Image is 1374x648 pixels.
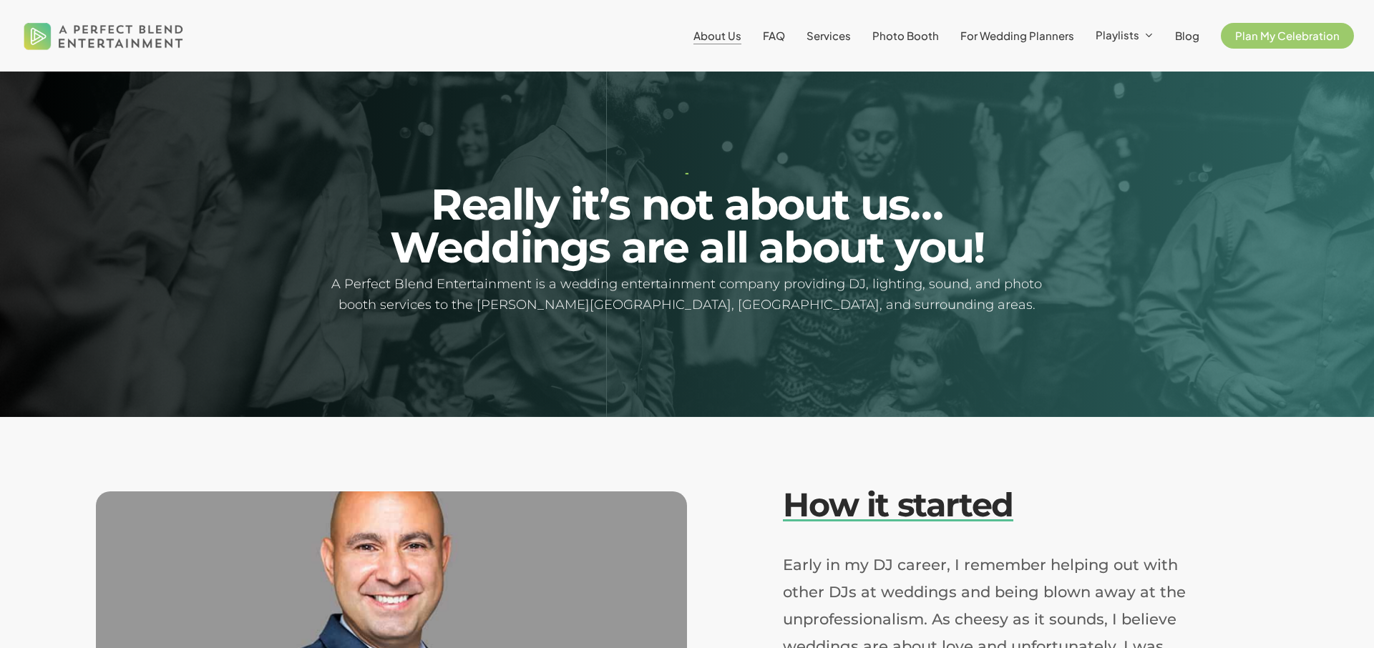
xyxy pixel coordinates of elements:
span: Photo Booth [872,29,939,42]
h5: A Perfect Blend Entertainment is a wedding entertainment company providing DJ, lighting, sound, a... [328,274,1046,315]
a: About Us [693,30,741,41]
span: FAQ [763,29,785,42]
a: Services [807,30,851,41]
span: Blog [1175,29,1199,42]
a: For Wedding Planners [960,30,1074,41]
a: Photo Booth [872,30,939,41]
em: How it started [783,484,1013,525]
span: For Wedding Planners [960,29,1074,42]
a: Blog [1175,30,1199,41]
span: Playlists [1096,28,1139,41]
span: About Us [693,29,741,42]
span: Plan My Celebration [1235,29,1340,42]
a: FAQ [763,30,785,41]
img: A Perfect Blend Entertainment [20,10,187,62]
span: Services [807,29,851,42]
h2: Really it’s not about us… Weddings are all about you! [328,183,1046,269]
h1: - [328,167,1046,178]
a: Plan My Celebration [1221,30,1354,41]
a: Playlists [1096,29,1154,42]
